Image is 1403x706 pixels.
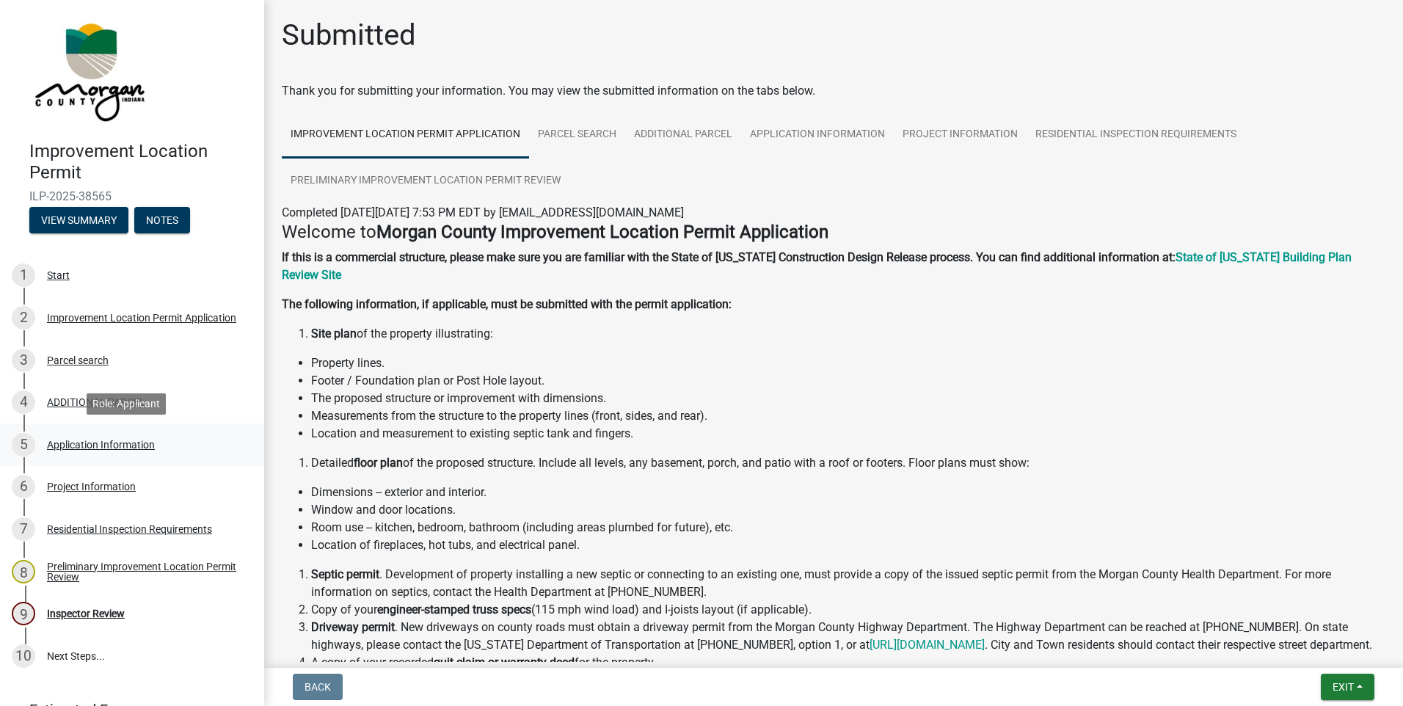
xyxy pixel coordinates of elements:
a: Improvement Location Permit Application [282,112,529,159]
span: Exit [1333,681,1354,693]
strong: quit claim or warranty deed [434,655,575,669]
h1: Submitted [282,18,416,53]
div: Residential Inspection Requirements [47,524,212,534]
a: ADDITIONAL PARCEL [625,112,741,159]
li: of the property illustrating: [311,325,1385,343]
span: Completed [DATE][DATE] 7:53 PM EDT by [EMAIL_ADDRESS][DOMAIN_NAME] [282,205,684,219]
li: Copy of your (115 mph wind load) and I-joists layout (if applicable). [311,601,1385,619]
a: [URL][DOMAIN_NAME] [870,638,985,652]
strong: floor plan [354,456,403,470]
div: Improvement Location Permit Application [47,313,236,323]
div: 8 [12,560,35,583]
wm-modal-confirm: Notes [134,215,190,227]
a: Application Information [741,112,894,159]
a: State of [US_STATE] Building Plan Review Site [282,250,1352,282]
h4: Improvement Location Permit [29,141,252,183]
li: Window and door locations. [311,501,1385,519]
div: Project Information [47,481,136,492]
li: Footer / Foundation plan or Post Hole layout. [311,372,1385,390]
div: Thank you for submitting your information. You may view the submitted information on the tabs below. [282,82,1385,100]
div: Role: Applicant [87,393,166,415]
div: Preliminary Improvement Location Permit Review [47,561,241,582]
li: Location of fireplaces, hot tubs, and electrical panel. [311,536,1385,554]
strong: engineer-stamped truss specs [377,603,531,616]
div: 4 [12,390,35,414]
div: 3 [12,349,35,372]
strong: If this is a commercial structure, please make sure you are familiar with the State of [US_STATE]... [282,250,1176,264]
img: Morgan County, Indiana [29,15,147,125]
div: ADDITIONAL PARCEL [47,397,145,407]
li: A copy of your recorded for the property. [311,654,1385,672]
li: The proposed structure or improvement with dimensions. [311,390,1385,407]
li: . Development of property installing a new septic or connecting to an existing one, must provide ... [311,566,1385,601]
a: Preliminary Improvement Location Permit Review [282,158,569,205]
span: Back [305,681,331,693]
wm-modal-confirm: Summary [29,215,128,227]
div: Inspector Review [47,608,125,619]
a: Residential Inspection Requirements [1027,112,1245,159]
div: 1 [12,263,35,287]
div: 5 [12,433,35,456]
strong: Site plan [311,327,357,341]
h4: Welcome to [282,222,1385,243]
div: Parcel search [47,355,109,365]
strong: Morgan County Improvement Location Permit Application [376,222,828,242]
li: Measurements from the structure to the property lines (front, sides, and rear). [311,407,1385,425]
strong: Septic permit [311,567,379,581]
button: Exit [1321,674,1374,700]
div: Application Information [47,440,155,450]
a: Parcel search [529,112,625,159]
li: Room use -- kitchen, bedroom, bathroom (including areas plumbed for future), etc. [311,519,1385,536]
div: Start [47,270,70,280]
div: 6 [12,475,35,498]
button: Notes [134,207,190,233]
div: 9 [12,602,35,625]
a: Project Information [894,112,1027,159]
strong: Driveway permit [311,620,395,634]
button: View Summary [29,207,128,233]
li: Dimensions -- exterior and interior. [311,484,1385,501]
button: Back [293,674,343,700]
li: Location and measurement to existing septic tank and fingers. [311,425,1385,443]
li: . New driveways on county roads must obtain a driveway permit from the Morgan County Highway Depa... [311,619,1385,654]
div: 10 [12,644,35,668]
li: Property lines. [311,354,1385,372]
div: 2 [12,306,35,330]
strong: The following information, if applicable, must be submitted with the permit application: [282,297,732,311]
li: Detailed of the proposed structure. Include all levels, any basement, porch, and patio with a roo... [311,454,1385,472]
div: 7 [12,517,35,541]
span: ILP-2025-38565 [29,189,235,203]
